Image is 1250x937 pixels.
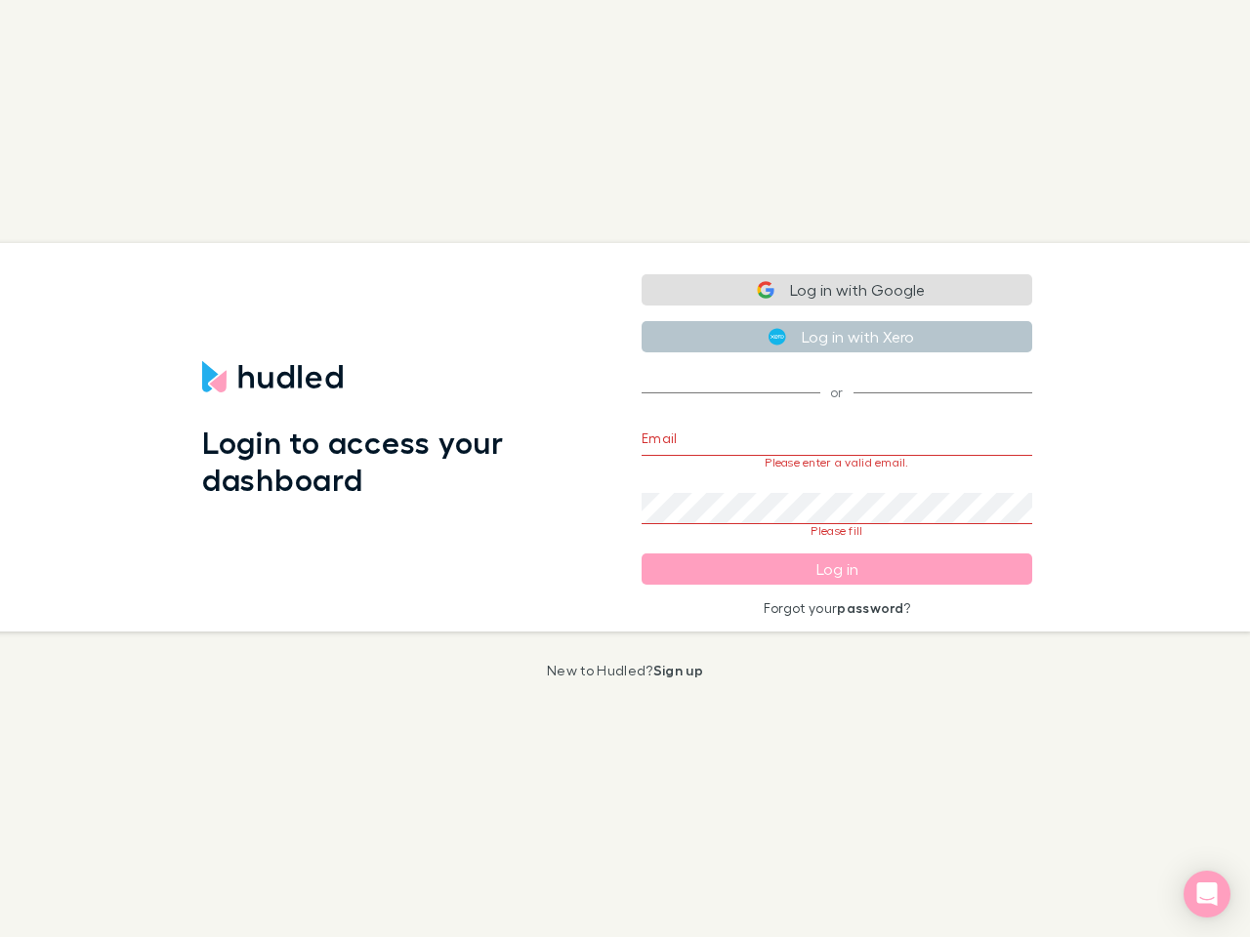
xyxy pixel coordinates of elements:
span: or [642,391,1032,392]
h1: Login to access your dashboard [202,424,610,499]
p: Please enter a valid email. [642,456,1032,469]
button: Log in with Xero [642,321,1032,352]
img: Xero's logo [769,328,786,346]
a: Sign up [653,662,703,678]
a: password [837,599,903,616]
p: New to Hudled? [547,663,703,678]
p: Please fill [642,524,1032,538]
p: Forgot your ? [642,600,1032,616]
button: Log in [642,553,1032,585]
img: Google logo [757,281,774,299]
div: Open Intercom Messenger [1184,871,1230,917]
img: Hudled's Logo [202,361,343,392]
button: Log in with Google [642,274,1032,306]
